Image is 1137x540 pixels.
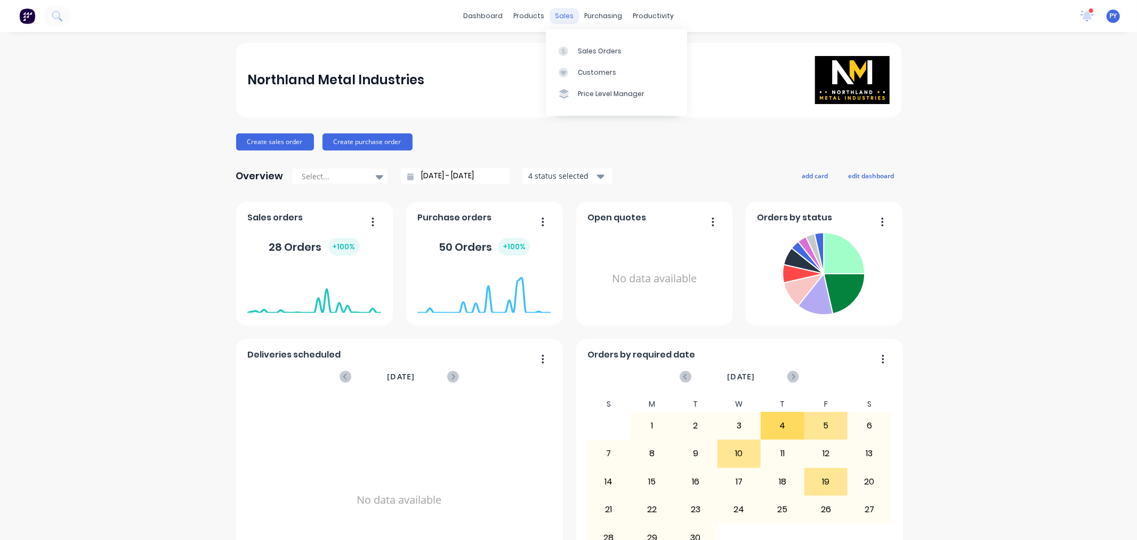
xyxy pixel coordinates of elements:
button: add card [795,169,835,182]
div: T [674,396,717,412]
div: + 100 % [328,238,360,256]
div: W [717,396,761,412]
div: 1 [631,412,674,439]
div: F [804,396,848,412]
div: 9 [674,440,717,467]
div: 2 [674,412,717,439]
button: Create purchase order [322,133,413,150]
div: 23 [674,496,717,523]
div: 10 [718,440,761,467]
div: productivity [627,8,679,24]
div: 19 [805,468,848,495]
div: 4 status selected [528,170,595,181]
div: 22 [631,496,674,523]
div: S [587,396,631,412]
div: Sales Orders [578,46,622,56]
span: Deliveries scheduled [247,348,341,361]
div: 28 Orders [269,238,360,256]
div: 4 [761,412,804,439]
div: products [508,8,550,24]
div: Price Level Manager [578,89,644,99]
div: 21 [587,496,630,523]
span: [DATE] [727,371,755,383]
button: 4 status selected [522,168,613,184]
div: Customers [578,68,616,77]
div: sales [550,8,579,24]
img: Northland Metal Industries [815,56,890,104]
div: Northland Metal Industries [247,69,424,91]
div: 17 [718,468,761,495]
div: 8 [631,440,674,467]
div: + 100 % [498,238,530,256]
div: Overview [236,165,284,187]
div: 5 [805,412,848,439]
div: 25 [761,496,804,523]
div: 24 [718,496,761,523]
button: edit dashboard [842,169,901,182]
span: Open quotes [587,211,646,224]
img: Factory [19,8,35,24]
span: Sales orders [247,211,303,224]
div: 20 [848,468,891,495]
div: 14 [587,468,630,495]
div: purchasing [579,8,627,24]
div: 7 [587,440,630,467]
div: 16 [674,468,717,495]
span: Orders by status [757,211,832,224]
div: 50 Orders [439,238,530,256]
div: 27 [848,496,891,523]
a: Customers [546,62,687,83]
button: Create sales order [236,133,314,150]
div: 6 [848,412,891,439]
div: 26 [805,496,848,523]
div: 12 [805,440,848,467]
div: 13 [848,440,891,467]
span: [DATE] [387,371,415,383]
div: 18 [761,468,804,495]
div: 3 [718,412,761,439]
a: dashboard [458,8,508,24]
a: Sales Orders [546,40,687,61]
span: Orders by required date [587,348,695,361]
div: 11 [761,440,804,467]
span: Purchase orders [417,211,491,224]
span: PY [1110,11,1117,21]
div: M [631,396,674,412]
div: No data available [587,228,721,329]
div: T [761,396,804,412]
a: Price Level Manager [546,83,687,105]
div: S [848,396,891,412]
div: 15 [631,468,674,495]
